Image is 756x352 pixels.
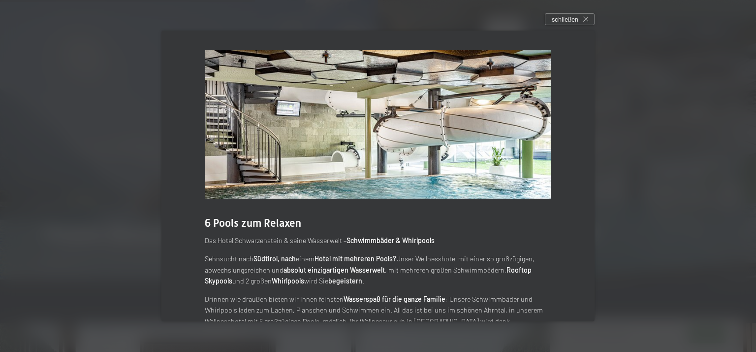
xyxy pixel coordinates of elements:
[328,277,362,285] strong: begeistern
[344,295,445,303] strong: Wasserspaß für die ganze Familie
[272,277,304,285] strong: Whirlpools
[253,254,296,263] strong: Südtirol, nach
[205,217,301,229] span: 6 Pools zum Relaxen
[346,236,435,245] strong: Schwimmbäder & Whirlpools
[283,266,385,274] strong: absolut einzigartigen Wasserwelt
[552,15,578,24] span: schließen
[315,254,396,263] strong: Hotel mit mehreren Pools?
[205,253,551,287] p: Sehnsucht nach einem Unser Wellnesshotel mit einer so großzügigen, abwechslungsreichen und , mit ...
[205,294,551,350] p: Drinnen wie draußen bieten wir Ihnen feinsten : Unsere Schwimmbäder und Whirlpools laden zum Lach...
[205,50,551,199] img: Urlaub - Schwimmbad - Sprudelbänke - Babybecken uvw.
[205,235,551,246] p: Das Hotel Schwarzenstein & seine Wasserwelt –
